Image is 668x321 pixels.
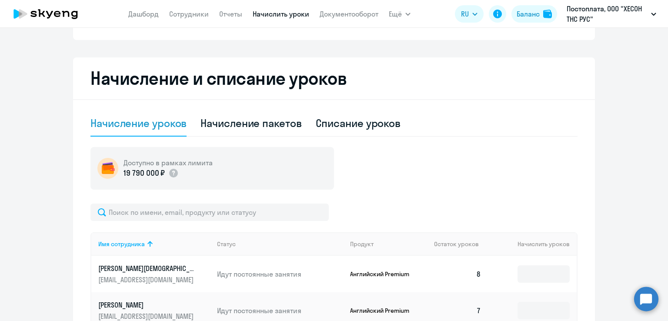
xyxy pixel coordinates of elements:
[543,10,552,18] img: balance
[350,270,415,278] p: Английский Premium
[350,240,374,248] div: Продукт
[253,10,309,18] a: Начислить уроки
[90,116,187,130] div: Начисление уроков
[219,10,242,18] a: Отчеты
[98,264,210,284] a: [PERSON_NAME][DEMOGRAPHIC_DATA][EMAIL_ADDRESS][DOMAIN_NAME]
[316,116,401,130] div: Списание уроков
[562,3,661,24] button: Постоплата, ООО "ХЕСОН ТНС РУС"
[320,10,378,18] a: Документооборот
[98,275,196,284] p: [EMAIL_ADDRESS][DOMAIN_NAME]
[98,300,196,310] p: [PERSON_NAME]
[517,9,540,19] div: Баланс
[124,158,213,167] h5: Доступно в рамках лимита
[217,240,343,248] div: Статус
[488,232,577,256] th: Начислить уроков
[350,307,415,314] p: Английский Premium
[97,158,118,179] img: wallet-circle.png
[567,3,648,24] p: Постоплата, ООО "ХЕСОН ТНС РУС"
[217,306,343,315] p: Идут постоянные занятия
[511,5,557,23] button: Балансbalance
[434,240,488,248] div: Остаток уроков
[461,9,469,19] span: RU
[169,10,209,18] a: Сотрудники
[90,204,329,221] input: Поиск по имени, email, продукту или статусу
[389,9,402,19] span: Ещё
[200,116,301,130] div: Начисление пакетов
[98,264,196,273] p: [PERSON_NAME][DEMOGRAPHIC_DATA]
[128,10,159,18] a: Дашборд
[217,269,343,279] p: Идут постоянные занятия
[98,240,210,248] div: Имя сотрудника
[389,5,411,23] button: Ещё
[434,240,479,248] span: Остаток уроков
[98,311,196,321] p: [EMAIL_ADDRESS][DOMAIN_NAME]
[427,256,488,292] td: 8
[124,167,165,179] p: 19 790 000 ₽
[98,300,210,321] a: [PERSON_NAME][EMAIL_ADDRESS][DOMAIN_NAME]
[350,240,428,248] div: Продукт
[455,5,484,23] button: RU
[90,68,578,89] h2: Начисление и списание уроков
[217,240,236,248] div: Статус
[98,240,145,248] div: Имя сотрудника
